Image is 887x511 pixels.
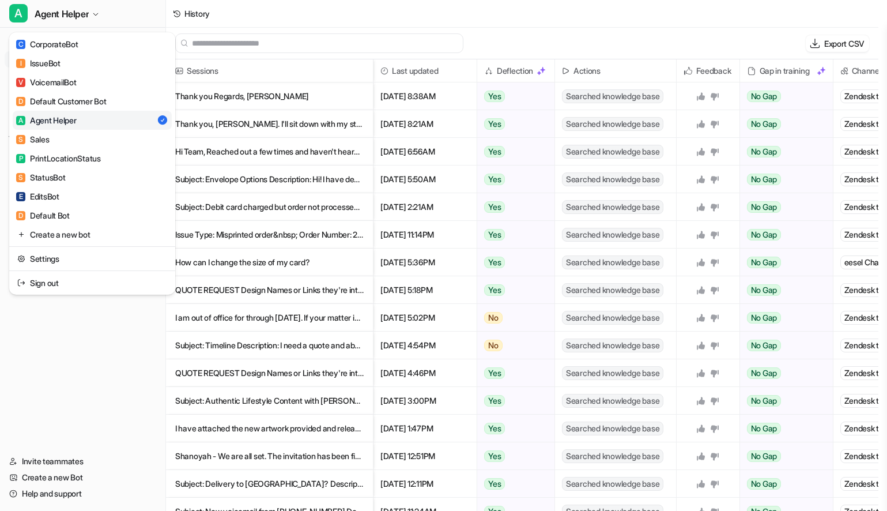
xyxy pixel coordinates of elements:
[16,97,25,106] span: D
[16,114,77,126] div: Agent Helper
[17,253,25,265] img: reset
[16,38,78,50] div: CorporateBot
[16,76,77,88] div: VoicemailBot
[16,135,25,144] span: S
[16,171,65,183] div: StatusBot
[9,4,28,22] span: A
[16,116,25,125] span: A
[13,249,172,268] a: Settings
[17,228,25,241] img: reset
[35,6,89,22] span: Agent Helper
[16,209,70,221] div: Default Bot
[17,277,25,289] img: reset
[16,59,25,68] span: I
[16,78,25,87] span: V
[13,225,172,244] a: Create a new bot
[16,152,101,164] div: PrintLocationStatus
[16,190,59,202] div: EditsBot
[16,192,25,201] span: E
[16,95,106,107] div: Default Customer Bot
[13,273,172,292] a: Sign out
[16,57,61,69] div: IssueBot
[16,40,25,49] span: C
[16,173,25,182] span: S
[16,154,25,163] span: P
[16,133,50,145] div: Sales
[9,32,175,295] div: AAgent Helper
[16,211,25,220] span: D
